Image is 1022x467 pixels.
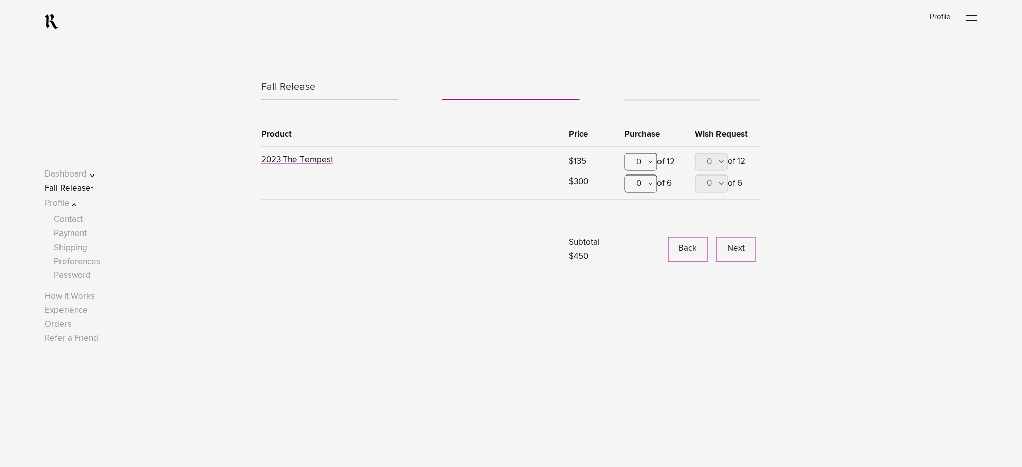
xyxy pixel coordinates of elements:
a: Contact [54,216,83,224]
span: 2023 The Tempest [261,156,333,164]
button: Dashboard [45,168,109,182]
button: Next [717,237,756,262]
a: Fall Release [45,185,91,193]
div: of 6 [625,175,685,197]
a: Password [54,272,91,280]
lightning-formatted-number: $450 [569,253,589,261]
th: Purchase [620,122,690,147]
ul: Tabs [261,75,761,104]
div: of 12 [695,153,756,175]
a: Orders [45,321,72,329]
div: of 12 [625,153,685,175]
button: Back [668,237,708,262]
a: Payment [54,230,87,239]
div: 0 [625,153,657,171]
a: Experience [45,307,88,315]
a: How It Works [45,293,95,301]
th: Wish Request [690,122,761,147]
th: Price [564,122,620,147]
a: Preferences [54,258,100,267]
span: 0 [707,158,712,166]
div: of 6 [695,175,756,197]
a: Shipping [54,244,87,253]
a: Refer a Friend [45,335,98,343]
lightning-formatted-number: $300 [569,178,589,187]
a: RealmCellars [45,14,58,30]
li: Fall Release [261,75,398,100]
th: Product [261,122,564,147]
lightning-formatted-number: $135 [569,157,587,166]
div: Subtotal [569,236,620,263]
a: Fall Release [261,75,398,99]
a: Profile [930,13,951,21]
button: 2023 The Tempest [261,156,333,166]
div: 0 [625,175,657,193]
button: Profile [45,197,109,211]
span: 0 [707,180,712,188]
